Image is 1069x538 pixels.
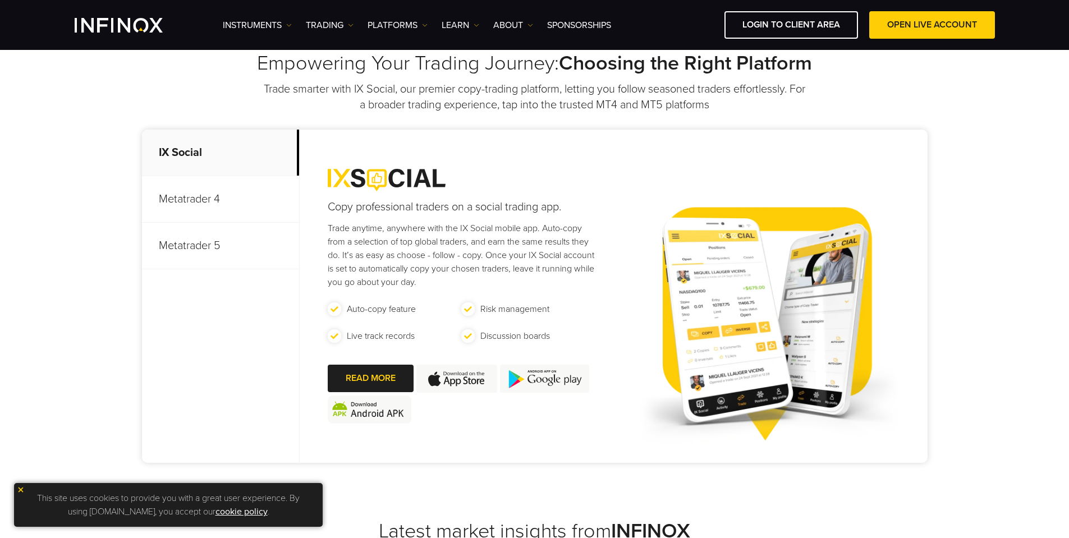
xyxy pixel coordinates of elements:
[493,19,533,32] a: ABOUT
[480,302,549,316] p: Risk management
[347,329,415,343] p: Live track records
[142,51,928,76] h2: Empowering Your Trading Journey:
[20,489,317,521] p: This site uses cookies to provide you with a great user experience. By using [DOMAIN_NAME], you a...
[347,302,416,316] p: Auto-copy feature
[724,11,858,39] a: LOGIN TO CLIENT AREA
[306,19,354,32] a: TRADING
[263,81,807,113] p: Trade smarter with IX Social, our premier copy-trading platform, letting you follow seasoned trad...
[75,18,189,33] a: INFINOX Logo
[142,223,299,269] p: Metatrader 5
[328,222,595,289] p: Trade anytime, anywhere with the IX Social mobile app. Auto-copy from a selection of top global t...
[869,11,995,39] a: OPEN LIVE ACCOUNT
[480,329,550,343] p: Discussion boards
[142,176,299,223] p: Metatrader 4
[547,19,611,32] a: SPONSORSHIPS
[368,19,428,32] a: PLATFORMS
[223,19,292,32] a: Instruments
[328,365,414,392] a: READ MORE
[328,199,595,215] h4: Copy professional traders on a social trading app.
[215,506,268,517] a: cookie policy
[17,486,25,494] img: yellow close icon
[142,130,299,176] p: IX Social
[559,51,812,75] strong: Choosing the Right Platform
[442,19,479,32] a: Learn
